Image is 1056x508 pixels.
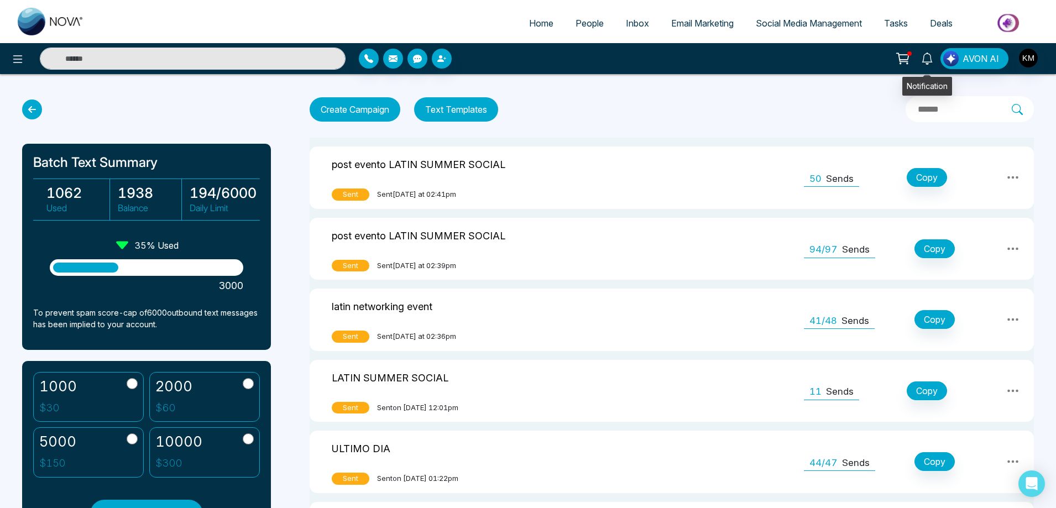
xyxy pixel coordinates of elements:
span: Home [529,18,553,29]
span: People [576,18,604,29]
tr: LATIN SUMMER SOCIALSentSenton [DATE] 12:01pm11SendsCopy [310,360,1034,422]
p: post evento LATIN SUMMER SOCIAL [332,155,505,172]
button: Copy [914,239,955,258]
h2: 5000 [39,433,76,450]
p: $ 30 [39,400,77,416]
span: 44/47 [809,456,838,470]
p: ULTIMO DIA [332,439,390,456]
img: Market-place.gif [969,11,1049,35]
button: Create Campaign [310,97,400,122]
img: Nova CRM Logo [18,8,84,35]
span: Social Media Management [756,18,862,29]
h3: 1938 [118,185,181,201]
span: Sent on [DATE] 01:22pm [377,473,458,484]
input: 2000$60 [243,378,254,389]
tr: ULTIMO DIASentSenton [DATE] 01:22pm44/47SendsCopy [310,431,1034,493]
span: Tasks [884,18,908,29]
span: Sent [DATE] at 02:36pm [377,331,456,342]
p: Used [46,201,109,214]
tr: post evento LATIN SUMMER SOCIALSentSent[DATE] at 02:41pm50SendsCopy [310,146,1034,209]
div: Notification [902,77,952,96]
p: $ 60 [155,400,192,416]
p: LATIN SUMMER SOCIAL [332,368,448,385]
button: Copy [914,310,955,329]
button: Copy [907,168,947,187]
span: 94/97 [809,243,838,257]
h2: 1000 [39,378,77,395]
input: 10000$300 [243,433,254,444]
span: Sent [332,331,369,343]
span: Email Marketing [671,18,734,29]
button: Text Templates [414,97,498,122]
p: Daily Limit [190,201,253,214]
span: Sent [332,473,369,485]
h3: 194 / 6000 [190,185,253,201]
p: Sends [826,385,854,399]
a: Home [518,13,564,34]
p: To prevent spam score-cap of 6000 outbound text messages has been implied to your account. [33,307,260,330]
p: Sends [826,172,854,186]
h2: 2000 [155,378,192,395]
button: Copy [914,452,955,471]
p: 3000 [50,278,243,293]
a: Deals [919,13,964,34]
span: Sent [332,260,369,272]
p: latin networking event [332,297,432,314]
span: 11 [809,385,822,399]
h2: 10000 [155,433,202,450]
h3: 1062 [46,185,109,201]
a: Tasks [873,13,919,34]
a: People [564,13,615,34]
span: Sent [332,402,369,414]
tr: post evento LATIN SUMMER SOCIALSentSent[DATE] at 02:39pm94/97SendsCopy [310,218,1034,280]
p: Sends [842,243,870,257]
p: $ 150 [39,455,76,472]
div: Open Intercom Messenger [1018,470,1045,497]
a: Social Media Management [745,13,873,34]
button: Copy [907,381,947,400]
p: $ 300 [155,455,202,472]
span: 50 [809,172,822,186]
a: Inbox [615,13,660,34]
p: Sends [842,456,870,470]
span: Sent on [DATE] 12:01pm [377,402,458,413]
input: 1000$30 [127,378,138,389]
span: Sent [DATE] at 02:39pm [377,260,456,271]
h1: Batch Text Summary [33,155,260,171]
span: Inbox [626,18,649,29]
span: 41/48 [809,314,837,328]
p: post evento LATIN SUMMER SOCIAL [332,226,505,243]
span: Deals [930,18,953,29]
a: Email Marketing [660,13,745,34]
input: 5000$150 [127,433,138,444]
span: Sent [332,188,369,201]
tr: latin networking eventSentSent[DATE] at 02:36pm41/48SendsCopy [310,289,1034,351]
p: Sends [841,314,869,328]
p: 35 % Used [135,239,179,252]
p: Balance [118,201,181,214]
span: Sent [DATE] at 02:41pm [377,189,456,200]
